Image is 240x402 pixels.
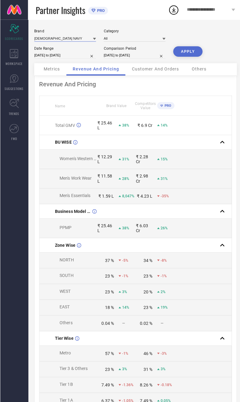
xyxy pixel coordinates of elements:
[11,135,17,139] span: FWD
[54,240,74,245] span: Zone Wise
[59,191,89,196] span: Men's Essentials
[142,347,151,352] div: 46 %
[134,153,151,162] div: ₹ 2.28 Cr
[142,286,151,291] div: 20 %
[158,363,163,367] span: 3%
[142,271,151,275] div: 23 %
[59,285,70,290] span: WEST
[94,8,104,13] span: PRO
[158,379,170,383] span: -0.18%
[136,121,151,126] div: ₹ 6.9 Cr
[54,121,74,126] span: Total GMV
[158,394,169,398] span: 0.05%
[59,270,72,275] span: SOUTH
[120,155,127,160] span: 31%
[120,271,126,275] span: -1%
[43,66,59,70] span: Metrics
[158,286,163,291] span: 2%
[34,29,95,33] div: Brand
[96,221,112,231] div: ₹ 25.46 L
[35,4,84,16] span: Partner Insights
[34,46,95,50] div: Date Range
[120,394,132,398] span: -1.05%
[120,347,126,352] span: -1%
[171,46,200,56] button: APPLY
[120,302,127,306] span: 14%
[120,318,123,322] span: —
[97,192,112,196] div: ₹ 1.59 L
[158,192,167,196] span: -35%
[59,346,70,351] span: Metro
[54,206,89,211] span: Business Model Wise
[105,102,125,107] span: Brand Value
[59,254,73,259] span: NORTH
[142,363,151,368] div: 31 %
[102,46,163,50] div: Comparison Period
[138,317,151,322] div: 0.02 %
[120,192,133,196] span: 8,047%
[120,255,126,260] span: -5%
[104,347,112,352] div: 57 %
[130,66,177,70] span: Customer And Orders
[59,393,72,398] span: Tier 1A
[59,362,86,367] span: Tier 3 & Others
[59,317,71,321] span: Others
[158,255,165,260] span: -8%
[142,255,151,260] div: 34 %
[54,103,64,107] span: Name
[166,4,177,15] div: Open download list
[134,172,151,181] div: ₹ 2.98 Cr
[104,363,112,368] div: 23 %
[138,378,151,383] div: 8.26 %
[158,347,165,352] span: -3%
[158,271,165,275] span: -1%
[120,379,132,383] span: -1.36%
[158,302,165,306] span: 19%
[71,66,118,70] span: Revenue And Pricing
[102,29,163,33] div: Category
[133,100,154,109] span: Competitors Value
[96,172,112,181] div: ₹ 11.58 L
[104,255,112,260] div: 37 %
[158,122,165,126] span: 14%
[59,301,69,306] span: EAST
[158,224,165,228] span: 26%
[158,174,165,179] span: 31%
[138,394,151,399] div: 7.49 %
[189,66,204,70] span: Others
[100,317,112,322] div: 0.04 %
[96,153,112,162] div: ₹ 12.29 L
[120,122,127,126] span: 38%
[9,110,19,115] span: TRENDS
[100,378,112,383] div: 7.49 %
[59,174,90,178] span: Men's Work Wear
[120,224,127,228] span: 38%
[5,36,23,41] span: SCORECARDS
[104,271,112,275] div: 23 %
[34,52,95,58] input: Select date range
[134,221,151,231] div: ₹ 6.03 Cr
[120,363,125,367] span: 3%
[59,378,72,382] span: Tier 1B
[158,318,161,322] span: —
[104,302,112,307] div: 18 %
[100,394,112,399] div: 6.37 %
[54,138,71,143] span: BU WISE
[104,286,112,291] div: 23 %
[142,302,151,307] div: 23 %
[158,155,165,160] span: 15%
[161,102,169,106] span: PRO
[59,154,102,159] span: Women's Western Wear
[54,332,72,337] span: Tier Wise
[135,192,151,196] div: ₹ 4.23 L
[96,119,112,129] div: ₹ 25.46 L
[102,52,163,58] input: Select comparison period
[5,61,22,65] span: WORKSPACE
[38,80,229,87] div: Revenue And Pricing
[5,85,23,90] span: SUGGESTIONS
[120,286,125,291] span: 3%
[120,174,127,179] span: 28%
[59,223,71,228] span: PPMP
